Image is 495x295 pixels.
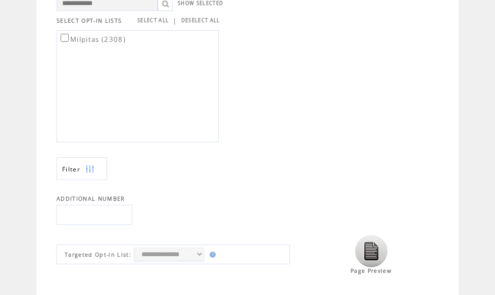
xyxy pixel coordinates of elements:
[355,262,387,268] a: Click to view the page preview
[137,17,169,24] a: SELECT ALL
[173,16,177,25] span: |
[61,34,69,42] input: Milpitas (2308)
[181,17,220,24] a: DESELECT ALL
[57,157,107,180] a: Filter
[355,235,387,267] img: Click to view the page preview
[62,165,80,173] span: Show filters
[85,158,94,181] img: filters.png
[57,195,125,202] span: ADDITIONAL NUMBER
[351,267,391,274] span: Page Preview
[65,251,131,258] span: Targeted Opt-in List:
[207,252,216,258] img: help.gif
[59,35,126,44] label: Milpitas (2308)
[57,17,122,24] span: SELECT OPT-IN LISTS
